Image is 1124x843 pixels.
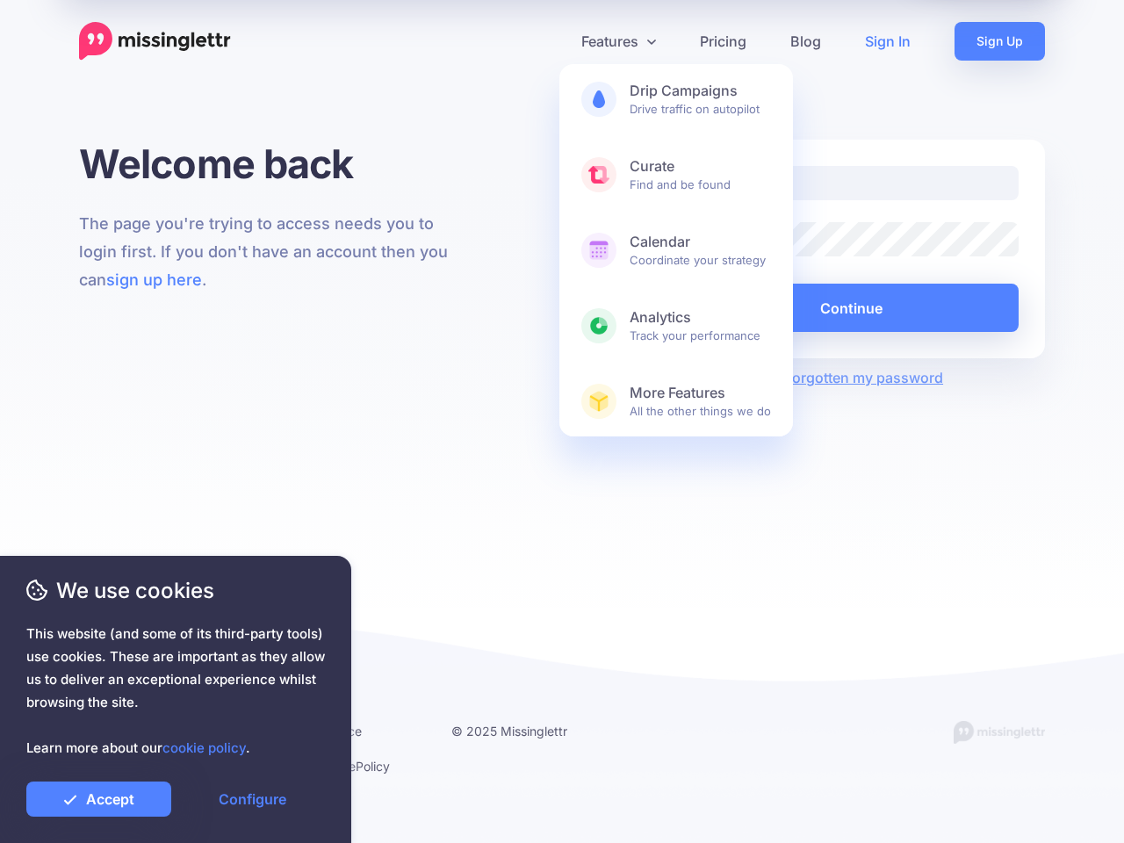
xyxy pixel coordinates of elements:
[79,140,466,188] h1: Welcome back
[559,366,793,436] a: More FeaturesAll the other things we do
[630,157,771,192] span: Find and be found
[678,22,768,61] a: Pricing
[955,22,1045,61] a: Sign Up
[630,82,771,117] span: Drive traffic on autopilot
[79,210,466,294] p: The page you're trying to access needs you to login first. If you don't have an account then you ...
[684,284,1019,332] button: Continue
[843,22,933,61] a: Sign In
[630,384,771,419] span: All the other things we do
[630,82,771,100] b: Drip Campaigns
[26,782,171,817] a: Accept
[26,575,325,606] span: We use cookies
[559,140,793,210] a: CurateFind and be found
[630,384,771,402] b: More Features
[630,157,771,176] b: Curate
[768,22,843,61] a: Blog
[162,739,246,756] a: cookie policy
[180,782,325,817] a: Configure
[559,22,678,61] a: Features
[630,308,771,327] b: Analytics
[630,308,771,343] span: Track your performance
[760,369,943,386] a: I've forgotten my password
[26,623,325,760] span: This website (and some of its third-party tools) use cookies. These are important as they allow u...
[106,270,202,289] a: sign up here
[630,233,771,268] span: Coordinate your strategy
[630,233,771,251] b: Calendar
[559,64,793,134] a: Drip CampaignsDrive traffic on autopilot
[559,215,793,285] a: CalendarCoordinate your strategy
[559,64,793,436] div: Features
[451,720,611,742] li: © 2025 Missinglettr
[559,291,793,361] a: AnalyticsTrack your performance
